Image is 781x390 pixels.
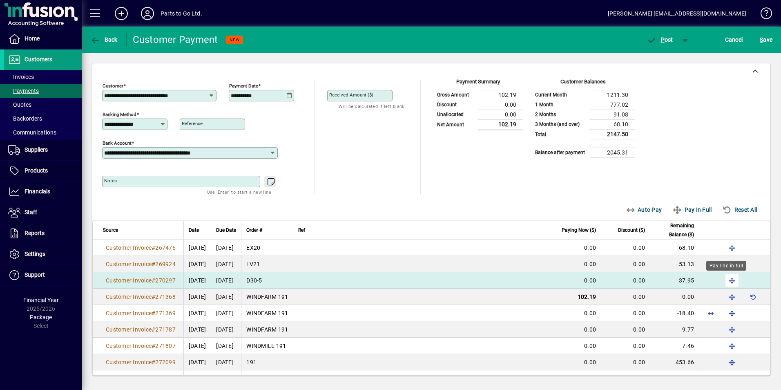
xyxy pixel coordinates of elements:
[88,32,120,47] button: Back
[633,343,645,349] span: 0.00
[152,294,155,300] span: #
[719,202,760,217] button: Reset All
[241,321,293,338] td: WINDFARM 191
[229,83,258,89] mat-label: Payment Date
[155,244,176,251] span: 267476
[103,260,179,269] a: Customer Invoice#269924
[106,310,152,316] span: Customer Invoice
[531,148,590,157] td: Balance after payment
[106,277,152,284] span: Customer Invoice
[8,87,39,94] span: Payments
[23,297,59,303] span: Financial Year
[82,32,127,47] app-page-header-button: Back
[211,338,241,354] td: [DATE]
[584,375,596,382] span: 0.00
[4,182,82,202] a: Financials
[103,112,136,117] mat-label: Banking method
[4,70,82,84] a: Invoices
[230,37,240,43] span: NEW
[4,84,82,98] a: Payments
[152,343,155,349] span: #
[241,305,293,321] td: WINDFARM 191
[584,359,596,365] span: 0.00
[106,261,152,267] span: Customer Invoice
[8,129,56,136] span: Communications
[103,243,179,252] a: Customer Invoice#267476
[682,294,694,300] span: 0.00
[4,202,82,223] a: Staff
[679,244,694,251] span: 68.10
[241,272,293,289] td: D30-5
[608,7,746,20] div: [PERSON_NAME] [EMAIL_ADDRESS][DOMAIN_NAME]
[182,121,203,126] mat-label: Reference
[722,203,757,216] span: Reset All
[189,310,206,316] span: [DATE]
[584,326,596,333] span: 0.00
[725,33,743,46] span: Cancel
[246,226,262,235] span: Order #
[25,188,50,195] span: Financials
[679,261,694,267] span: 53.13
[103,341,179,350] a: Customer Invoice#271807
[590,148,635,157] td: 2045.31
[339,101,404,111] mat-hint: Will be calculated if left blank
[647,36,673,43] span: ost
[633,359,645,365] span: 0.00
[433,90,478,100] td: Gross Amount
[4,126,82,139] a: Communications
[90,36,118,43] span: Back
[152,261,155,267] span: #
[189,294,206,300] span: [DATE]
[633,244,645,251] span: 0.00
[578,294,596,300] span: 102.19
[211,321,241,338] td: [DATE]
[531,119,590,129] td: 3 Months (and over)
[633,375,645,382] span: 0.00
[155,343,176,349] span: 271807
[590,90,635,100] td: 1211.30
[103,83,123,89] mat-label: Customer
[103,374,179,383] a: Customer Invoice#272166
[8,115,42,122] span: Backorders
[155,261,176,267] span: 269924
[4,112,82,126] a: Backorders
[4,98,82,112] a: Quotes
[562,226,596,235] span: Paying Now ($)
[531,80,635,158] app-page-summary-card: Customer Balances
[189,244,206,251] span: [DATE]
[584,343,596,349] span: 0.00
[584,261,596,267] span: 0.00
[478,110,523,119] td: 0.00
[211,256,241,272] td: [DATE]
[189,343,206,349] span: [DATE]
[211,305,241,321] td: [DATE]
[155,359,176,365] span: 272099
[108,6,134,21] button: Add
[760,33,772,46] span: ave
[679,277,694,284] span: 37.95
[106,326,152,333] span: Customer Invoice
[155,310,176,316] span: 271369
[25,209,37,215] span: Staff
[531,110,590,119] td: 2 Months
[4,265,82,285] a: Support
[706,261,746,271] div: Pay line in full
[207,187,271,197] mat-hint: Use 'Enter' to start a new line
[329,92,373,98] mat-label: Received Amount ($)
[189,326,206,333] span: [DATE]
[241,240,293,256] td: EX20
[531,78,635,90] div: Customer Balances
[134,6,161,21] button: Profile
[30,314,52,321] span: Package
[8,74,34,80] span: Invoices
[758,32,774,47] button: Save
[633,294,645,300] span: 0.00
[103,358,179,367] a: Customer Invoice#272099
[189,226,199,235] span: Date
[590,119,635,129] td: 68.10
[478,119,523,130] td: 102.19
[590,129,635,139] td: 2147.50
[152,359,155,365] span: #
[676,359,694,365] span: 453.66
[106,375,152,382] span: Customer Invoice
